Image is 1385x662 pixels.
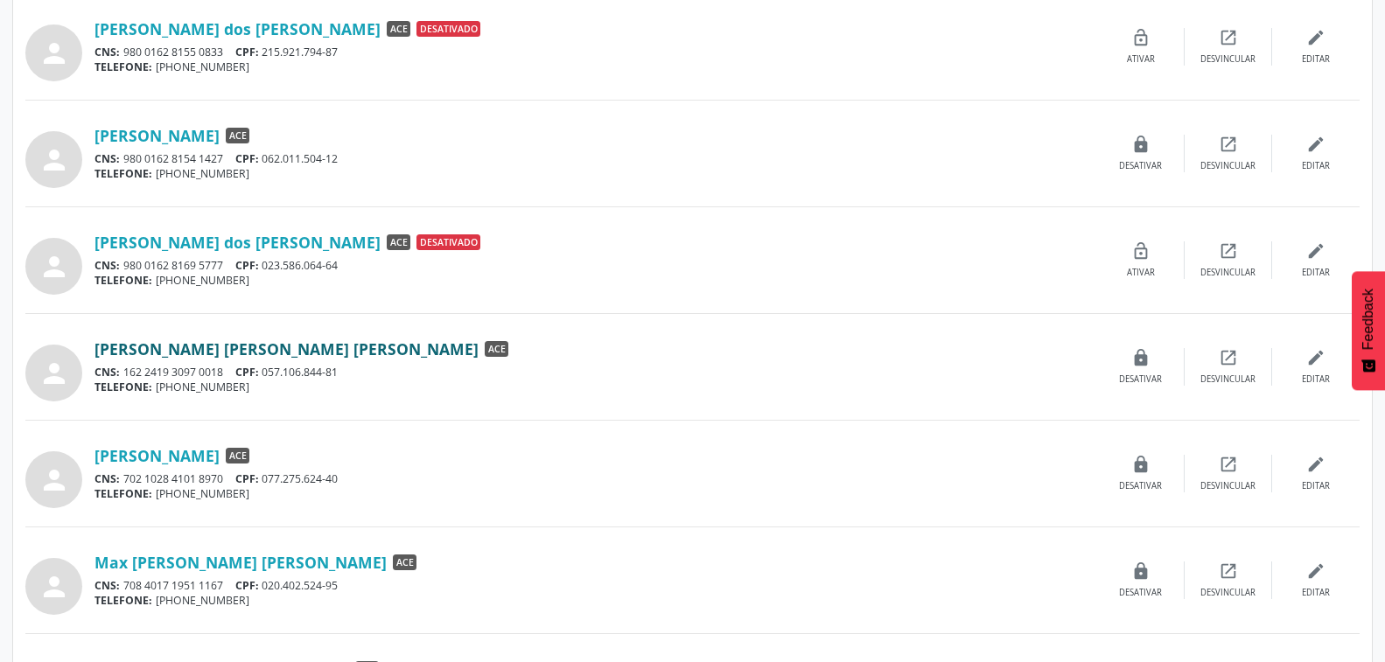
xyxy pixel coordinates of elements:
[94,365,1097,380] div: 162 2419 3097 0018 057.106.844-81
[94,593,152,608] span: TELEFONE:
[94,59,152,74] span: TELEFONE:
[94,59,1097,74] div: [PHONE_NUMBER]
[94,486,1097,501] div: [PHONE_NUMBER]
[1119,160,1162,172] div: Desativar
[416,234,480,250] span: Desativado
[1200,53,1256,66] div: Desvincular
[1219,561,1238,581] i: open_in_new
[393,554,416,570] span: ACE
[94,273,1097,288] div: [PHONE_NUMBER]
[94,365,120,380] span: CNS:
[38,358,70,389] i: person
[1127,267,1155,279] div: Ativar
[1302,480,1330,492] div: Editar
[94,553,387,572] a: Max [PERSON_NAME] [PERSON_NAME]
[1200,267,1256,279] div: Desvincular
[94,19,381,38] a: [PERSON_NAME] dos [PERSON_NAME]
[1306,561,1326,581] i: edit
[38,571,70,603] i: person
[1131,241,1151,261] i: lock_open
[1302,53,1330,66] div: Editar
[1200,587,1256,599] div: Desvincular
[38,251,70,282] i: person
[1119,480,1162,492] div: Desativar
[485,341,508,357] span: ACE
[94,233,381,252] a: [PERSON_NAME] dos [PERSON_NAME]
[416,21,480,37] span: Desativado
[94,166,152,181] span: TELEFONE:
[1200,373,1256,386] div: Desvincular
[1219,241,1238,261] i: open_in_new
[387,21,410,37] span: ACE
[1200,160,1256,172] div: Desvincular
[1302,587,1330,599] div: Editar
[94,166,1097,181] div: [PHONE_NUMBER]
[235,578,259,593] span: CPF:
[226,128,249,143] span: ACE
[1219,135,1238,154] i: open_in_new
[1131,455,1151,474] i: lock
[1352,271,1385,390] button: Feedback - Mostrar pesquisa
[1306,348,1326,367] i: edit
[94,486,152,501] span: TELEFONE:
[1302,373,1330,386] div: Editar
[1200,480,1256,492] div: Desvincular
[1131,561,1151,581] i: lock
[38,144,70,176] i: person
[1306,28,1326,47] i: edit
[1131,28,1151,47] i: lock_open
[1119,373,1162,386] div: Desativar
[94,339,479,359] a: [PERSON_NAME] [PERSON_NAME] [PERSON_NAME]
[1119,587,1162,599] div: Desativar
[94,446,220,465] a: [PERSON_NAME]
[38,464,70,496] i: person
[94,258,1097,273] div: 980 0162 8169 5777 023.586.064-64
[1302,160,1330,172] div: Editar
[94,45,120,59] span: CNS:
[94,471,1097,486] div: 702 1028 4101 8970 077.275.624-40
[1302,267,1330,279] div: Editar
[1361,289,1376,350] span: Feedback
[94,578,120,593] span: CNS:
[1131,135,1151,154] i: lock
[1306,241,1326,261] i: edit
[235,471,259,486] span: CPF:
[38,38,70,69] i: person
[226,448,249,463] span: ACE
[94,273,152,288] span: TELEFONE:
[235,365,259,380] span: CPF:
[1306,135,1326,154] i: edit
[1131,348,1151,367] i: lock
[94,151,120,166] span: CNS:
[94,126,220,145] a: [PERSON_NAME]
[94,45,1097,59] div: 980 0162 8155 0833 215.921.794-87
[387,234,410,250] span: ACE
[1306,455,1326,474] i: edit
[1219,455,1238,474] i: open_in_new
[94,380,1097,394] div: [PHONE_NUMBER]
[94,151,1097,166] div: 980 0162 8154 1427 062.011.504-12
[94,471,120,486] span: CNS:
[235,151,259,166] span: CPF:
[235,45,259,59] span: CPF:
[94,258,120,273] span: CNS:
[1127,53,1155,66] div: Ativar
[94,578,1097,593] div: 708 4017 1951 1167 020.402.524-95
[1219,28,1238,47] i: open_in_new
[235,258,259,273] span: CPF:
[94,380,152,394] span: TELEFONE:
[1219,348,1238,367] i: open_in_new
[94,593,1097,608] div: [PHONE_NUMBER]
